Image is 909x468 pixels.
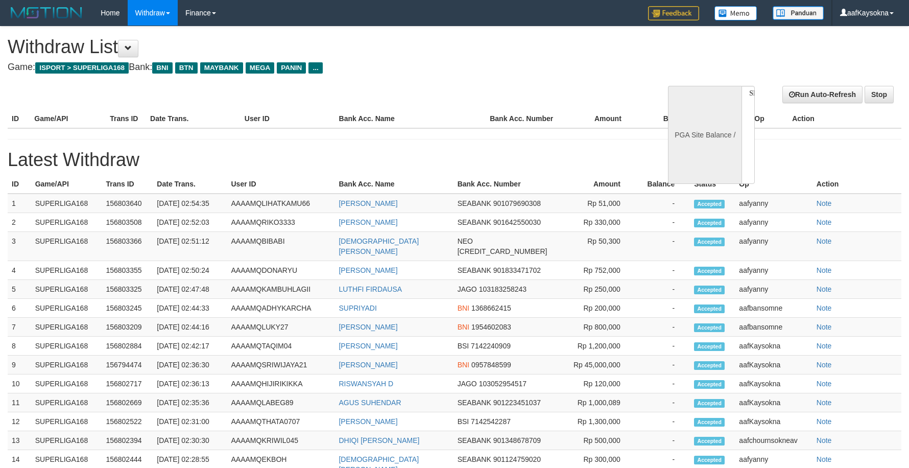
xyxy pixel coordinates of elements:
[567,375,635,393] td: Rp 120,000
[458,361,469,369] span: BNI
[31,232,102,261] td: SUPERLIGA168
[636,194,690,213] td: -
[636,431,690,450] td: -
[458,342,469,350] span: BSI
[31,393,102,412] td: SUPERLIGA168
[636,375,690,393] td: -
[102,431,153,450] td: 156802394
[339,361,397,369] a: [PERSON_NAME]
[31,175,102,194] th: Game/API
[636,393,690,412] td: -
[493,455,541,463] span: 901124759020
[227,412,334,431] td: AAAAMQTHATA0707
[227,213,334,232] td: AAAAMQRIKO3333
[102,261,153,280] td: 156803355
[102,318,153,337] td: 156803209
[153,318,227,337] td: [DATE] 02:44:16
[339,417,397,426] a: [PERSON_NAME]
[227,280,334,299] td: AAAAMQKAMBUHLAGII
[735,412,812,431] td: aafKaysokna
[227,318,334,337] td: AAAAMQLUKY27
[458,199,491,207] span: SEABANK
[817,218,832,226] a: Note
[227,393,334,412] td: AAAAMQLABEG89
[694,238,725,246] span: Accepted
[567,261,635,280] td: Rp 752,000
[8,109,30,128] th: ID
[694,399,725,408] span: Accepted
[102,232,153,261] td: 156803366
[567,393,635,412] td: Rp 1,000,089
[735,375,812,393] td: aafKaysokna
[458,417,469,426] span: BSI
[694,437,725,446] span: Accepted
[31,412,102,431] td: SUPERLIGA168
[694,361,725,370] span: Accepted
[735,299,812,318] td: aafbansomne
[339,285,402,293] a: LUTHFI FIRDAUSA
[102,280,153,299] td: 156803325
[152,62,172,74] span: BNI
[8,431,31,450] td: 13
[458,436,491,444] span: SEABANK
[567,232,635,261] td: Rp 50,300
[714,6,757,20] img: Button%20Memo.svg
[458,380,477,388] span: JAGO
[102,375,153,393] td: 156802717
[227,299,334,318] td: AAAAMQADHYKARCHA
[567,318,635,337] td: Rp 800,000
[817,380,832,388] a: Note
[567,175,635,194] th: Amount
[31,337,102,356] td: SUPERLIGA168
[471,361,511,369] span: 0957848599
[694,305,725,313] span: Accepted
[227,194,334,213] td: AAAAMQLIHATKAMU66
[102,337,153,356] td: 156802884
[735,261,812,280] td: aafyanny
[8,194,31,213] td: 1
[773,6,824,20] img: panduan.png
[567,337,635,356] td: Rp 1,200,000
[335,109,486,128] th: Bank Acc. Name
[486,109,561,128] th: Bank Acc. Number
[636,232,690,261] td: -
[227,375,334,393] td: AAAAMQHIJIRIKIKKA
[493,218,541,226] span: 901642550030
[8,5,85,20] img: MOTION_logo.png
[668,86,741,184] div: PGA Site Balance /
[8,232,31,261] td: 3
[458,399,491,407] span: SEABANK
[817,417,832,426] a: Note
[458,266,491,274] span: SEABANK
[735,175,812,194] th: Op
[735,393,812,412] td: aafKaysokna
[339,380,393,388] a: RISWANSYAH D
[694,342,725,351] span: Accepted
[694,267,725,275] span: Accepted
[8,62,596,73] h4: Game: Bank:
[493,266,541,274] span: 901833471702
[339,304,376,312] a: SUPRIYADI
[31,261,102,280] td: SUPERLIGA168
[31,431,102,450] td: SUPERLIGA168
[200,62,243,74] span: MAYBANK
[636,213,690,232] td: -
[153,356,227,375] td: [DATE] 02:36:30
[636,175,690,194] th: Balance
[453,175,567,194] th: Bank Acc. Number
[153,261,227,280] td: [DATE] 02:50:24
[648,6,699,20] img: Feedback.jpg
[153,280,227,299] td: [DATE] 02:47:48
[8,337,31,356] td: 8
[817,199,832,207] a: Note
[812,175,901,194] th: Action
[339,218,397,226] a: [PERSON_NAME]
[690,175,735,194] th: Status
[35,62,129,74] span: ISPORT > SUPERLIGA168
[567,431,635,450] td: Rp 500,000
[308,62,322,74] span: ...
[636,261,690,280] td: -
[458,247,547,255] span: [CREDIT_CARD_NUMBER]
[458,218,491,226] span: SEABANK
[102,393,153,412] td: 156802669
